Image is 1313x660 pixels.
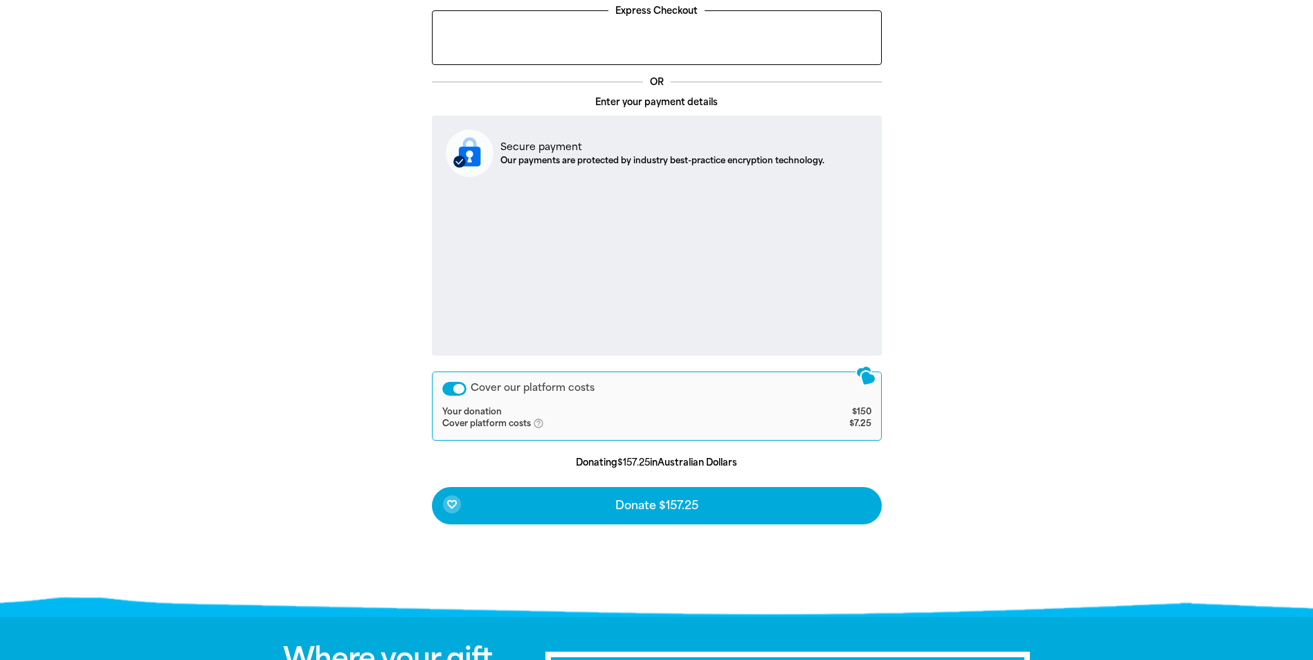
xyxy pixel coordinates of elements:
[617,457,650,468] b: $157.25
[615,500,698,511] span: Donate $157.25
[533,418,555,429] i: help_outlined
[446,499,458,510] i: favorite_border
[440,18,874,56] iframe: PayPal-paypal
[795,418,871,430] td: $7.25
[442,382,467,396] button: Cover our platform costs
[442,407,795,418] td: Your donation
[432,487,882,524] button: favorite_borderDonate $157.25
[500,140,824,154] p: Secure payment
[795,407,871,418] td: $150
[608,4,705,18] legend: Express Checkout
[500,154,824,167] p: Our payments are protected by industry best-practice encryption technology.
[442,418,795,430] td: Cover platform costs
[643,75,671,89] p: OR
[443,188,871,344] iframe: Secure payment input frame
[432,456,882,470] p: Donating in Australian Dollars
[432,95,882,109] p: Enter your payment details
